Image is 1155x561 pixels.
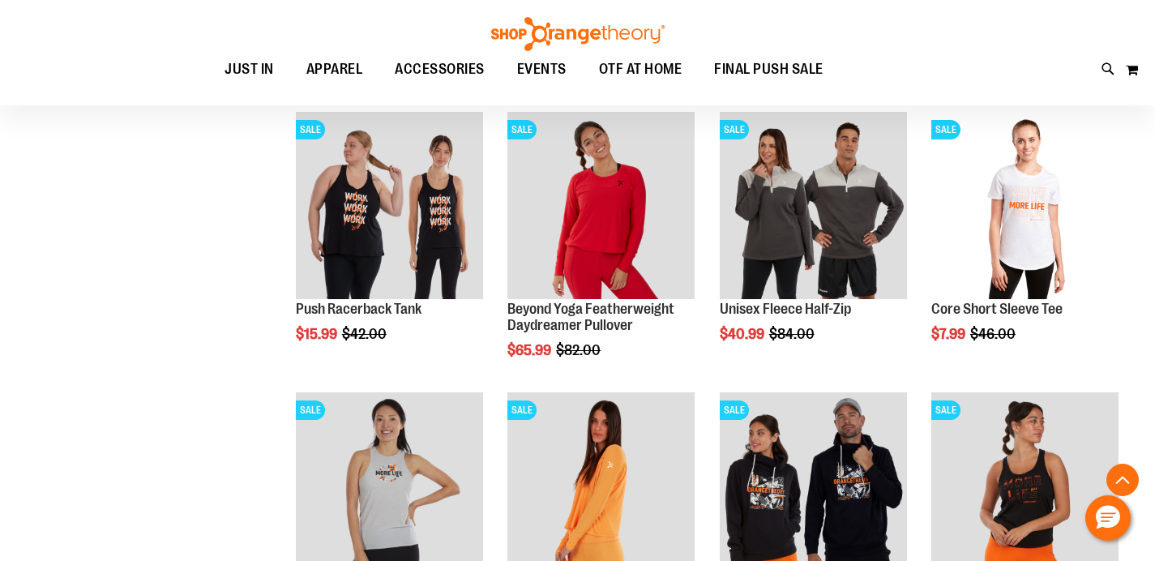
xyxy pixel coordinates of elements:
span: SALE [296,400,325,420]
a: Product image for Unisex Fleece Half ZipSALE [720,112,907,302]
span: FINAL PUSH SALE [714,51,823,88]
span: $42.00 [342,326,389,342]
span: SALE [296,120,325,139]
a: EVENTS [501,51,583,88]
span: SALE [931,120,960,139]
a: Core Short Sleeve Tee [931,301,1063,317]
a: Product image for Beyond Yoga Featherweight Daydreamer PulloverSALE [507,112,695,302]
img: Product image for Unisex Fleece Half Zip [720,112,907,299]
a: Unisex Fleece Half-Zip [720,301,851,317]
a: Product image for Push Racerback TankSALE [296,112,483,302]
img: Product image for Push Racerback Tank [296,112,483,299]
img: Product image for Beyond Yoga Featherweight Daydreamer Pullover [507,112,695,299]
button: Back To Top [1106,464,1139,496]
span: SALE [720,400,749,420]
div: product [712,104,915,383]
img: Product image for Core Short Sleeve Tee [931,112,1119,299]
span: $46.00 [970,326,1018,342]
a: Beyond Yoga Featherweight Daydreamer Pullover [507,301,674,333]
span: APPAREL [306,51,363,88]
span: SALE [720,120,749,139]
div: product [499,104,703,400]
div: product [923,104,1127,383]
button: Hello, have a question? Let’s chat. [1085,495,1131,541]
span: SALE [507,120,537,139]
span: $40.99 [720,326,767,342]
span: $84.00 [769,326,817,342]
a: FINAL PUSH SALE [698,51,840,88]
span: $7.99 [931,326,968,342]
span: $82.00 [556,342,603,358]
a: ACCESSORIES [379,51,501,88]
a: JUST IN [208,51,290,88]
span: ACCESSORIES [395,51,485,88]
span: SALE [931,400,960,420]
img: Shop Orangetheory [489,17,667,51]
span: SALE [507,400,537,420]
span: $65.99 [507,342,554,358]
span: OTF AT HOME [599,51,682,88]
a: APPAREL [290,51,379,88]
span: EVENTS [517,51,567,88]
span: JUST IN [225,51,274,88]
div: product [288,104,491,383]
a: Push Racerback Tank [296,301,421,317]
span: $15.99 [296,326,340,342]
a: Product image for Core Short Sleeve TeeSALE [931,112,1119,302]
a: OTF AT HOME [583,51,699,88]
